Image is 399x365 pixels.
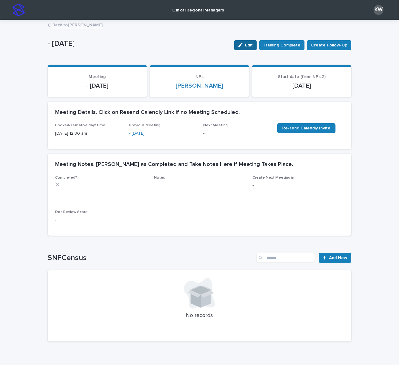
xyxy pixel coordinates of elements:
[154,187,245,193] p: -
[245,43,253,47] span: Edit
[89,75,106,79] span: Meeting
[259,40,305,50] button: Training Complete
[260,82,344,89] p: [DATE]
[277,123,335,133] a: Re-send Calendly Invite
[252,176,294,180] span: Create Next Meeting in
[203,130,270,137] p: -
[55,210,88,214] span: Doc Review Score
[55,161,293,168] h2: Meeting Notes. [PERSON_NAME] as Completed and Take Notes Here if Meeting Takes Place.
[176,82,223,89] a: [PERSON_NAME]
[55,130,122,137] p: [DATE] 12:00 am
[234,40,257,50] button: Edit
[203,124,228,127] span: Next Meeting
[252,182,344,189] p: -
[278,75,326,79] span: Start date (from NPs 2)
[319,253,351,263] a: Add New
[12,4,25,16] img: stacker-logo-s-only.png
[55,176,77,180] span: Completed?
[52,21,103,28] a: Back to[PERSON_NAME]
[282,126,331,130] span: Re-send Calendly Invite
[48,254,254,263] h1: SNFCensus
[55,124,105,127] span: Booked/Tentative day/Time
[55,217,147,224] p: -
[263,42,300,48] span: Training Complete
[195,75,204,79] span: NPs
[329,256,347,260] span: Add New
[55,82,139,89] p: - [DATE]
[129,124,160,127] span: Previous Meeting
[307,40,351,50] button: Create Follow-Up
[154,176,165,180] span: Notes
[129,130,145,137] a: - [DATE]
[374,5,384,15] div: KW
[256,253,315,263] input: Search
[311,42,347,48] span: Create Follow-Up
[55,109,240,116] h2: Meeting Details. Click on Resend Calendly Link if no Meeting Scheduled.
[48,39,229,48] p: - [DATE]
[55,312,344,319] p: No records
